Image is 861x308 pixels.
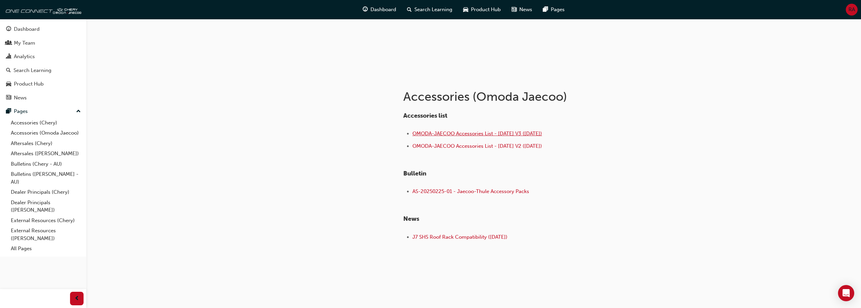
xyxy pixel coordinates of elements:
[412,234,507,240] a: J7 SHS Roof Rack Compatibility ([DATE])
[14,80,44,88] div: Product Hub
[8,138,84,149] a: Aftersales (Chery)
[551,6,565,14] span: Pages
[8,159,84,169] a: Bulletins (Chery - AU)
[6,109,11,115] span: pages-icon
[8,226,84,243] a: External Resources ([PERSON_NAME])
[8,169,84,187] a: Bulletins ([PERSON_NAME] - AU)
[8,187,84,197] a: Dealer Principals (Chery)
[403,89,625,104] h1: Accessories (Omoda Jaecoo)
[357,3,402,17] a: guage-iconDashboard
[412,143,542,149] a: OMODA-JAECOO Accessories List - [DATE] V2 ([DATE])
[403,215,419,222] span: ​News
[512,5,517,14] span: news-icon
[6,95,11,101] span: news-icon
[412,188,529,194] a: AS-20250225-01 - Jaecoo-Thule Accessory Packs
[414,6,452,14] span: Search Learning
[3,105,84,118] button: Pages
[506,3,538,17] a: news-iconNews
[458,3,506,17] a: car-iconProduct Hub
[402,3,458,17] a: search-iconSearch Learning
[14,39,35,47] div: My Team
[538,3,570,17] a: pages-iconPages
[6,54,11,60] span: chart-icon
[848,6,855,14] span: RA
[3,92,84,104] a: News
[14,108,28,115] div: Pages
[471,6,501,14] span: Product Hub
[3,50,84,63] a: Analytics
[6,26,11,32] span: guage-icon
[8,243,84,254] a: All Pages
[3,23,84,35] a: Dashboard
[8,118,84,128] a: Accessories (Chery)
[370,6,396,14] span: Dashboard
[463,5,468,14] span: car-icon
[3,78,84,90] a: Product Hub
[14,94,27,102] div: News
[407,5,412,14] span: search-icon
[3,22,84,105] button: DashboardMy TeamAnalyticsSearch LearningProduct HubNews
[14,25,40,33] div: Dashboard
[74,294,80,303] span: prev-icon
[412,131,542,137] a: OMODA-JAECOO Accessories List - [DATE] V3 ([DATE])
[519,6,532,14] span: News
[363,5,368,14] span: guage-icon
[14,67,51,74] div: Search Learning
[8,215,84,226] a: External Resources (Chery)
[3,3,81,16] img: oneconnect
[403,112,447,119] span: Accessories list
[8,128,84,138] a: Accessories (Omoda Jaecoo)
[6,40,11,46] span: people-icon
[3,64,84,77] a: Search Learning
[8,197,84,215] a: Dealer Principals ([PERSON_NAME])
[838,285,854,301] div: Open Intercom Messenger
[8,148,84,159] a: Aftersales ([PERSON_NAME])
[6,68,11,74] span: search-icon
[14,53,35,61] div: Analytics
[6,81,11,87] span: car-icon
[76,107,81,116] span: up-icon
[543,5,548,14] span: pages-icon
[403,170,426,177] span: Bulletin
[846,4,858,16] button: RA
[3,37,84,49] a: My Team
